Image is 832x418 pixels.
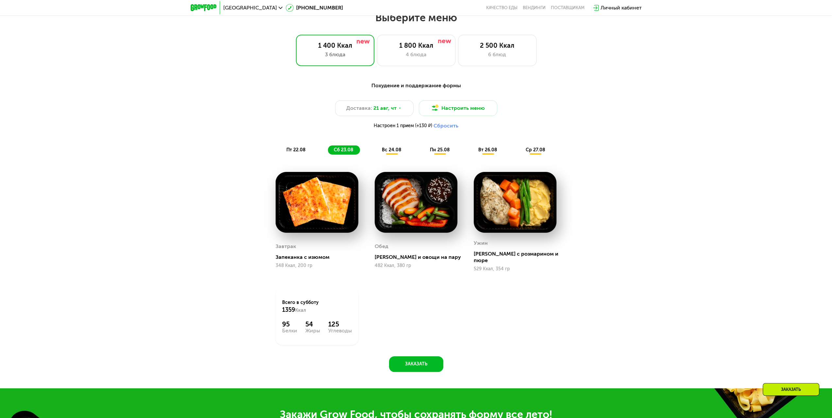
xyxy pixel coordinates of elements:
[223,82,610,90] div: Похудение и поддержание формы
[276,263,358,268] div: 348 Ккал, 200 гр
[282,306,295,313] span: 1359
[465,51,530,59] div: 6 блюд
[328,320,352,328] div: 125
[389,356,443,372] button: Заказать
[525,147,545,153] span: ср 27.08
[303,42,367,49] div: 1 400 Ккал
[551,5,585,10] div: поставщикам
[601,4,642,12] div: Личный кабинет
[286,147,306,153] span: пт 22.08
[374,124,432,128] span: Настроен 1 прием (+130 ₽)
[282,320,297,328] div: 95
[303,51,367,59] div: 3 блюда
[286,4,343,12] a: [PHONE_NUMBER]
[305,320,320,328] div: 54
[334,147,353,153] span: сб 23.08
[465,42,530,49] div: 2 500 Ккал
[763,383,819,396] div: Заказать
[419,100,497,116] button: Настроить меню
[375,242,388,251] div: Обед
[375,254,463,260] div: [PERSON_NAME] и овощи на пару
[433,123,458,129] button: Сбросить
[295,308,306,313] span: Ккал
[486,5,518,10] a: Качество еды
[523,5,546,10] a: Вендинги
[282,299,352,314] div: Всего в субботу
[21,11,811,24] h2: Выберите меню
[276,242,296,251] div: Завтрак
[382,147,401,153] span: вс 24.08
[430,147,450,153] span: пн 25.08
[384,51,449,59] div: 4 блюда
[474,251,562,264] div: [PERSON_NAME] с розмарином и пюре
[282,328,297,333] div: Белки
[384,42,449,49] div: 1 800 Ккал
[346,104,372,112] span: Доставка:
[223,5,277,10] span: [GEOGRAPHIC_DATA]
[474,238,488,248] div: Ужин
[474,266,556,272] div: 529 Ккал, 354 гр
[305,328,320,333] div: Жиры
[328,328,352,333] div: Углеводы
[373,104,397,112] span: 21 авг, чт
[478,147,497,153] span: вт 26.08
[375,263,457,268] div: 482 Ккал, 380 гр
[276,254,364,260] div: Запеканка с изюмом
